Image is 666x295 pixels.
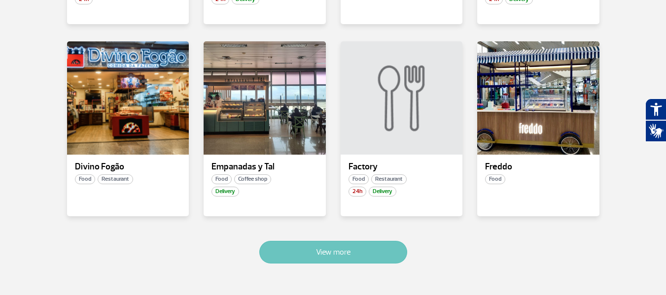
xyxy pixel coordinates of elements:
[485,174,505,184] span: Food
[371,174,407,184] span: Restaurant
[645,120,666,142] button: Abrir tradutor de língua de sinais.
[259,241,407,263] button: View more
[369,187,396,197] span: Delivery
[645,98,666,120] button: Abrir recursos assistivos.
[349,174,369,184] span: Food
[485,162,592,172] p: Freddo
[75,174,95,184] span: Food
[211,174,232,184] span: Food
[98,174,133,184] span: Restaurant
[349,187,366,197] span: 24h
[349,162,455,172] p: Factory
[211,187,239,197] span: Delivery
[211,162,318,172] p: Empanadas y Tal
[645,98,666,142] div: Plugin de acessibilidade da Hand Talk.
[234,174,271,184] span: Coffee shop
[75,162,181,172] p: Divino Fogão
